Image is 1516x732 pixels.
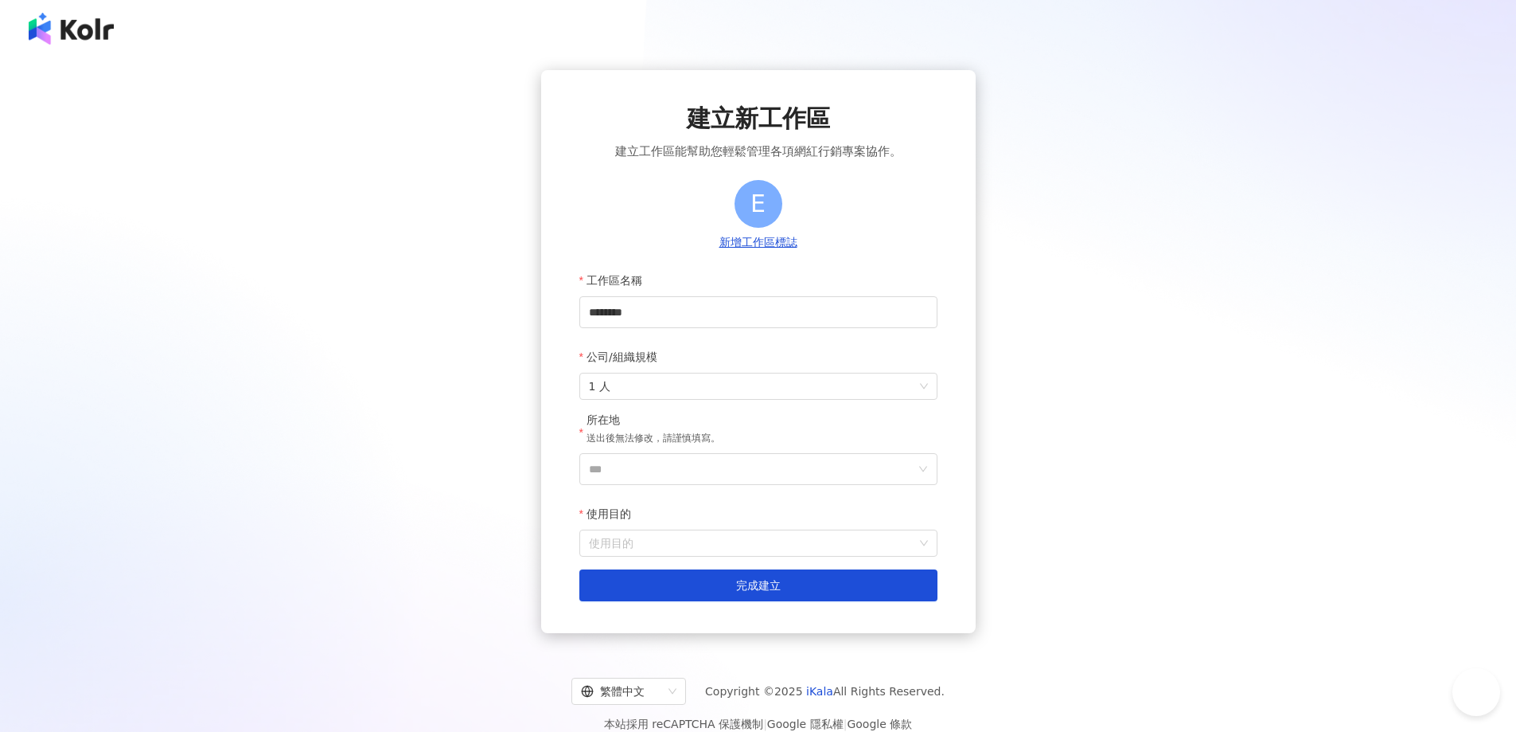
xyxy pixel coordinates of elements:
[579,570,937,601] button: 完成建立
[736,579,781,592] span: 完成建立
[579,296,937,328] input: 工作區名稱
[705,682,945,701] span: Copyright © 2025 All Rights Reserved.
[1452,668,1500,716] iframe: Help Scout Beacon - Open
[579,264,654,296] label: 工作區名稱
[918,464,928,474] span: down
[587,431,720,447] p: 送出後無法修改，請謹慎填寫。
[581,679,662,704] div: 繁體中文
[715,234,802,252] button: 新增工作區標誌
[579,341,669,373] label: 公司/組織規模
[589,374,928,399] span: 1 人
[806,685,833,698] a: iKala
[579,498,643,530] label: 使用目的
[29,13,114,45] img: logo
[687,102,830,135] span: 建立新工作區
[587,413,720,429] div: 所在地
[847,718,912,730] a: Google 條款
[615,142,902,161] span: 建立工作區能幫助您輕鬆管理各項網紅行銷專案協作。
[750,185,766,222] span: E
[763,718,767,730] span: |
[844,718,848,730] span: |
[767,718,844,730] a: Google 隱私權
